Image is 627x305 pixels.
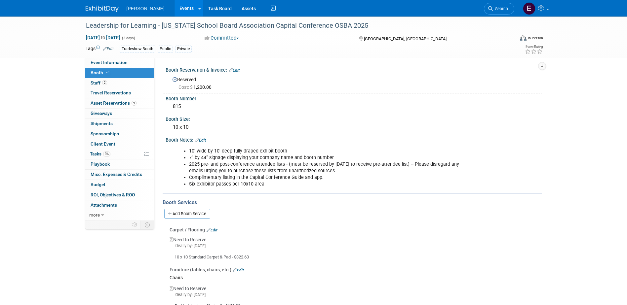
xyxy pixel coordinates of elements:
[85,159,154,169] a: Playbook
[91,172,142,177] span: Misc. Expenses & Credits
[85,98,154,108] a: Asset Reservations9
[103,152,110,156] span: 0%
[520,35,527,41] img: Format-Inperson.png
[85,200,154,210] a: Attachments
[171,75,537,90] div: Reserved
[525,45,543,49] div: Event Rating
[484,3,514,15] a: Search
[163,199,542,206] div: Booth Services
[166,135,542,144] div: Booth Notes:
[132,101,137,106] span: 9
[85,149,154,159] a: Tasks0%
[189,161,465,174] li: 2025 pre- and post-conference attendee lists - (must be reserved by [DATE] to receive pre-attende...
[189,154,465,161] li: 7″ by 44″ signage displaying your company name and booth number
[171,122,537,132] div: 10 x 10
[121,36,135,40] span: (3 days)
[103,47,114,51] a: Edit
[202,35,242,42] button: Committed
[85,190,154,200] a: ROI, Objectives & ROO
[166,94,542,102] div: Booth Number:
[85,170,154,180] a: Misc. Expenses & Credits
[85,129,154,139] a: Sponsorships
[178,85,193,90] span: Cost: $
[100,35,106,40] span: to
[493,6,508,11] span: Search
[189,148,465,154] li: 10′ wide by 10′ deep fully draped exhibit booth
[86,6,119,12] img: ExhibitDay
[85,139,154,149] a: Client Event
[91,100,137,106] span: Asset Reservations
[91,131,119,136] span: Sponsorships
[85,58,154,68] a: Event Information
[475,34,543,44] div: Event Format
[166,65,542,74] div: Booth Reservation & Invoice:
[102,80,107,85] span: 2
[91,141,115,147] span: Client Event
[170,266,537,273] div: Furniture (tables, chairs, etc.)
[120,46,155,52] div: Tradeshow-Booth
[158,46,173,52] div: Public
[90,151,110,156] span: Tasks
[91,202,117,208] span: Attachments
[175,46,192,52] div: Private
[170,243,537,249] div: Ideally by: [DATE]
[189,174,465,181] li: Complimentary listing in the Capital Conference Guide and app.
[91,60,128,65] span: Event Information
[91,192,135,197] span: ROI, Objectives & ROO
[170,249,537,260] div: 10 x 10 Standard Carpet & Pad - $322.60
[229,68,240,73] a: Edit
[91,70,111,75] span: Booth
[85,109,154,119] a: Giveaways
[171,101,537,112] div: 815
[86,45,114,53] td: Tags
[528,36,543,41] div: In-Person
[89,212,100,218] span: more
[127,6,165,11] span: [PERSON_NAME]
[207,228,217,232] a: Edit
[164,209,210,219] a: Add Booth Service
[91,161,110,167] span: Playbook
[166,114,542,122] div: Booth Size:
[85,180,154,190] a: Budget
[523,2,535,15] img: Emy Volk
[170,233,537,260] div: Need to Reserve
[106,71,109,74] i: Booth reservation complete
[129,220,141,229] td: Personalize Event Tab Strip
[91,182,105,187] span: Budget
[85,68,154,78] a: Booth
[178,85,214,90] span: 1,200.00
[140,220,154,229] td: Toggle Event Tabs
[84,20,504,32] div: Leadership for Learning - [US_STATE] School Board Association Capital Conference OSBA 2025
[170,292,537,298] div: Ideally by: [DATE]
[170,226,537,233] div: Carpet / Flooring
[91,121,113,126] span: Shipments
[233,268,244,272] a: Edit
[170,273,537,282] div: Chairs
[85,78,154,88] a: Staff2
[364,36,447,41] span: [GEOGRAPHIC_DATA], [GEOGRAPHIC_DATA]
[85,210,154,220] a: more
[195,138,206,143] a: Edit
[189,181,465,187] li: Six exhibitor passes per 10x10 area
[91,90,131,95] span: Travel Reservations
[91,111,112,116] span: Giveaways
[91,80,107,85] span: Staff
[85,119,154,129] a: Shipments
[85,88,154,98] a: Travel Reservations
[86,35,120,41] span: [DATE] [DATE]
